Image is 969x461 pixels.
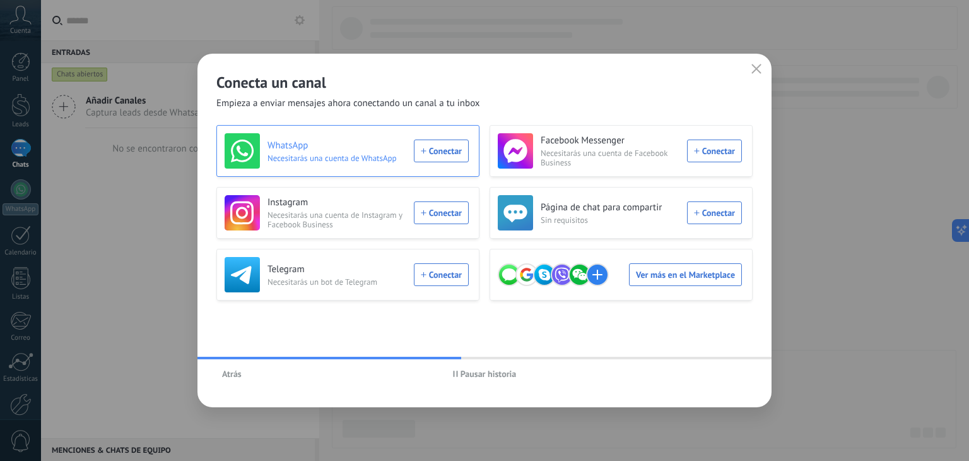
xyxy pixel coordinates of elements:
span: Necesitarás un bot de Telegram [267,277,406,287]
h3: Instagram [267,196,406,209]
h3: Página de chat para compartir [541,201,679,214]
span: Necesitarás una cuenta de Facebook Business [541,148,679,167]
span: Pausar historia [461,369,517,378]
button: Pausar historia [447,364,522,383]
span: Atrás [222,369,242,378]
span: Empieza a enviar mensajes ahora conectando un canal a tu inbox [216,97,480,110]
span: Necesitarás una cuenta de Instagram y Facebook Business [267,210,406,229]
h3: WhatsApp [267,140,406,152]
button: Atrás [216,364,247,383]
h2: Conecta un canal [216,73,753,92]
h3: Telegram [267,263,406,276]
span: Necesitarás una cuenta de WhatsApp [267,153,406,163]
span: Sin requisitos [541,215,679,225]
h3: Facebook Messenger [541,135,679,147]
